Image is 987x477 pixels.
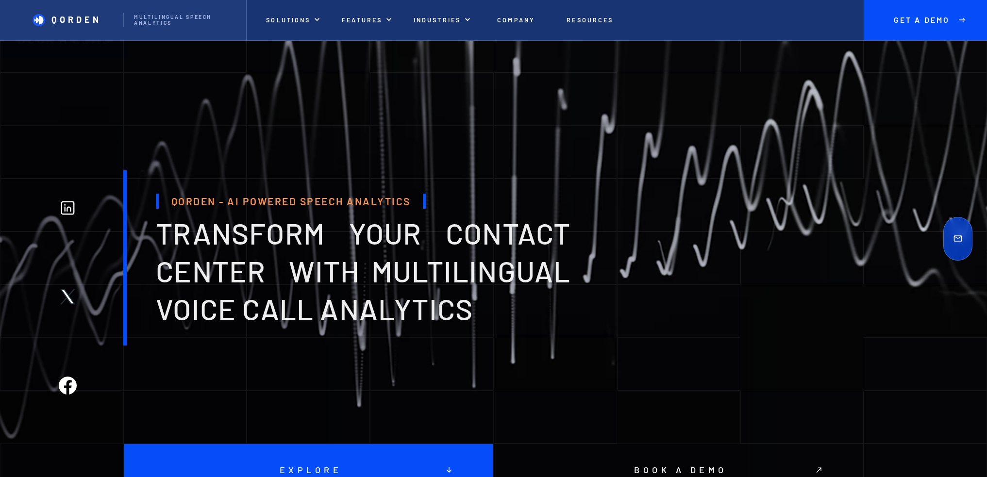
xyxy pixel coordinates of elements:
[275,465,342,476] p: Explore
[886,16,958,25] p: Get A Demo
[497,16,535,24] p: Company
[156,194,426,209] h1: Qorden - AI Powered Speech Analytics
[156,215,570,326] span: transform your contact center with multilingual voice Call analytics
[266,16,310,24] p: Solutions
[414,16,461,24] p: INDUSTRIES
[342,16,382,24] p: features
[51,15,101,25] p: Qorden
[59,288,77,306] img: Twitter
[59,377,77,395] img: Facebook
[567,16,613,24] p: Resources
[630,465,727,476] p: Book a demo
[59,199,77,217] img: Linkedin
[134,14,235,26] p: Multilingual Speech analytics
